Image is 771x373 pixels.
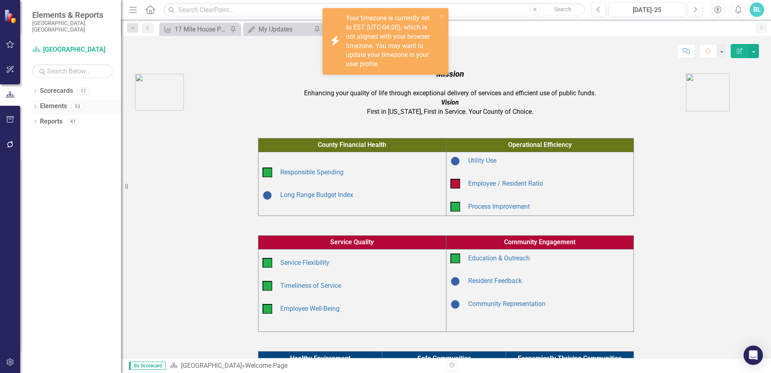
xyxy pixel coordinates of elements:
[263,191,272,200] img: Baselining
[181,362,242,369] a: [GEOGRAPHIC_DATA]
[163,3,585,17] input: Search ClearPoint...
[554,6,571,13] span: Search
[450,254,460,263] img: On Target
[280,305,340,312] a: Employee Well-Being
[161,24,228,34] a: 17 Mile House Programming
[468,157,496,164] a: Utility Use
[468,300,546,308] a: Community Representation
[450,277,460,286] img: Baselining
[67,118,79,125] div: 41
[608,2,686,17] button: [DATE]-25
[330,238,374,246] span: Service Quality
[32,20,113,33] small: [GEOGRAPHIC_DATA], [GEOGRAPHIC_DATA]
[518,354,621,362] span: Economically Thriving Communities
[32,45,113,54] a: [GEOGRAPHIC_DATA]
[346,14,437,69] div: Your timezone is currently set to EST (UTC-04:00), which is not aligned with your browser timezon...
[468,203,530,210] a: Process Improvement
[468,277,522,285] a: Resident Feedback
[750,2,764,17] button: BL
[440,11,445,21] button: close
[280,191,353,199] a: Long Range Budget Index
[175,24,228,34] div: 17 Mile House Programming
[245,362,288,369] div: Welcome Page
[468,180,543,187] a: Employee / Resident Ratio
[280,259,329,266] a: Service Flexibility
[450,300,460,309] img: Baselining
[417,354,471,362] span: Safe Communities
[508,141,572,149] span: Operational Efficiency
[40,102,67,111] a: Elements
[686,73,729,111] img: AA%20logo.png
[441,98,459,106] em: Vision
[744,346,763,365] div: Open Intercom Messenger
[129,362,166,370] span: By Scorecard
[318,141,386,149] span: County Financial Health
[258,24,312,34] div: My Updates
[77,88,90,94] div: 11
[468,254,530,262] a: Education & Outreach
[450,156,460,166] img: Baselining
[280,282,341,289] a: Timeliness of Service
[450,202,460,212] img: On Target
[4,9,18,23] img: ClearPoint Strategy
[32,64,113,78] input: Search Below...
[170,361,440,371] div: »
[436,69,464,79] em: Mission
[217,66,684,119] td: Enhancing your quality of life through exceptional delivery of services and efficient use of publ...
[135,74,184,111] img: AC_Logo.png
[263,168,272,177] img: On Target
[543,4,583,15] button: Search
[263,258,272,268] img: On Target
[611,5,683,15] div: [DATE]-25
[40,117,63,126] a: Reports
[290,354,350,362] span: Healthy Environment
[450,179,460,189] img: Below Plan
[245,24,312,34] a: My Updates
[263,304,272,314] img: On Target
[504,238,575,246] span: Community Engagement
[71,103,84,110] div: 33
[32,10,113,20] span: Elements & Reports
[280,168,344,176] a: Responsible Spending
[40,86,73,96] a: Scorecards
[263,281,272,291] img: On Target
